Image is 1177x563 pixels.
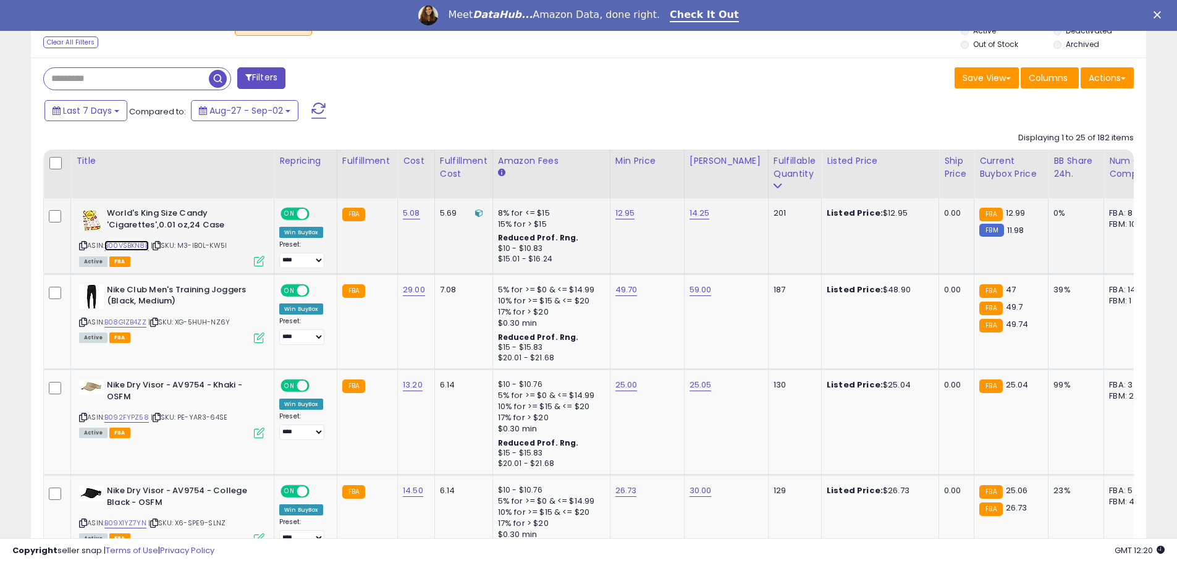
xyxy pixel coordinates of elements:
div: Close [1154,11,1166,19]
div: Amazon Fees [498,155,605,167]
div: 0.00 [944,284,964,295]
span: ON [282,285,297,295]
div: $10 - $10.83 [498,243,601,254]
a: 26.73 [615,485,637,497]
div: $15 - $15.83 [498,342,601,353]
div: Listed Price [827,155,934,167]
div: 6.14 [440,485,483,496]
a: 13.20 [403,379,423,391]
b: Nike Dry Visor - AV9754 - Khaki - OSFM [107,379,257,405]
span: ON [282,209,297,219]
span: 49.7 [1006,301,1023,313]
span: OFF [308,285,327,295]
div: Meet Amazon Data, done right. [448,9,660,21]
span: Compared to: [129,106,186,117]
a: 14.50 [403,485,423,497]
div: ASIN: [79,485,264,543]
a: Terms of Use [106,544,158,556]
div: 0.00 [944,379,964,391]
div: 10% for >= $15 & <= $20 [498,401,601,412]
small: FBA [979,302,1002,315]
div: Fulfillable Quantity [774,155,816,180]
div: 17% for > $20 [498,518,601,529]
div: Win BuyBox [279,303,323,315]
div: $12.95 [827,208,929,219]
small: FBA [979,379,1002,393]
small: Amazon Fees. [498,167,505,179]
div: Preset: [279,412,327,440]
div: 17% for > $20 [498,307,601,318]
div: $20.01 - $21.68 [498,459,601,469]
span: 12.99 [1006,207,1026,219]
a: B08G1ZB4ZZ [104,317,146,328]
div: 0.00 [944,485,964,496]
div: Displaying 1 to 25 of 182 items [1018,132,1134,144]
div: $48.90 [827,284,929,295]
button: Last 7 Days [44,100,127,121]
span: | SKU: XG-5HUH-NZ6Y [148,317,230,327]
span: | SKU: M3-IB0L-KW5I [151,240,227,250]
div: 5% for >= $0 & <= $14.99 [498,284,601,295]
a: B00VSBKN8E [104,240,149,251]
small: FBA [979,208,1002,221]
div: 5% for >= $0 & <= $14.99 [498,496,601,507]
a: 25.05 [690,379,712,391]
div: $26.73 [827,485,929,496]
div: 23% [1053,485,1094,496]
a: 30.00 [690,485,712,497]
div: 129 [774,485,812,496]
div: Fulfillment [342,155,392,167]
span: FBA [109,428,130,438]
div: Title [76,155,269,167]
div: 5% for >= $0 & <= $14.99 [498,390,601,401]
span: 25.06 [1006,485,1028,496]
div: [PERSON_NAME] [690,155,763,167]
div: 39% [1053,284,1094,295]
div: $10 - $10.76 [498,379,601,390]
span: FBA [109,256,130,267]
button: Save View [955,67,1019,88]
b: Listed Price: [827,207,883,219]
b: Listed Price: [827,379,883,391]
div: FBM: 1 [1109,295,1150,307]
span: All listings currently available for purchase on Amazon [79,332,108,343]
b: Reduced Prof. Rng. [498,438,579,448]
div: Min Price [615,155,679,167]
b: World's King Size Candy 'Cigarettes',0.01 oz,24 Case [107,208,257,234]
a: Privacy Policy [160,544,214,556]
div: Current Buybox Price [979,155,1043,180]
a: 5.08 [403,207,420,219]
div: Num of Comp. [1109,155,1154,180]
div: Preset: [279,317,327,345]
small: FBA [979,502,1002,516]
img: 21LbLVU+9QL._SL40_.jpg [79,485,104,501]
span: Aug-27 - Sep-02 [209,104,283,117]
div: FBA: 5 [1109,485,1150,496]
div: FBM: 4 [1109,496,1150,507]
a: 59.00 [690,284,712,296]
small: FBA [342,284,365,298]
strong: Copyright [12,544,57,556]
a: 12.95 [615,207,635,219]
span: | SKU: PE-YAR3-64SE [151,412,227,422]
div: Win BuyBox [279,399,323,410]
div: FBA: 3 [1109,379,1150,391]
div: Win BuyBox [279,504,323,515]
a: B092FYPZ58 [104,412,149,423]
img: 21MlbwdvUTS._SL40_.jpg [79,284,104,309]
a: 25.00 [615,379,638,391]
div: ASIN: [79,379,264,437]
b: Nike Club Men's Training Joggers (Black, Medium) [107,284,257,310]
div: 7.08 [440,284,483,295]
a: 14.25 [690,207,710,219]
div: 130 [774,379,812,391]
button: Aug-27 - Sep-02 [191,100,298,121]
button: Actions [1081,67,1134,88]
div: FBA: 14 [1109,284,1150,295]
span: Columns [1029,72,1068,84]
div: 201 [774,208,812,219]
span: OFF [308,209,327,219]
span: All listings currently available for purchase on Amazon [79,256,108,267]
b: Reduced Prof. Rng. [498,332,579,342]
div: $20.01 - $21.68 [498,353,601,363]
